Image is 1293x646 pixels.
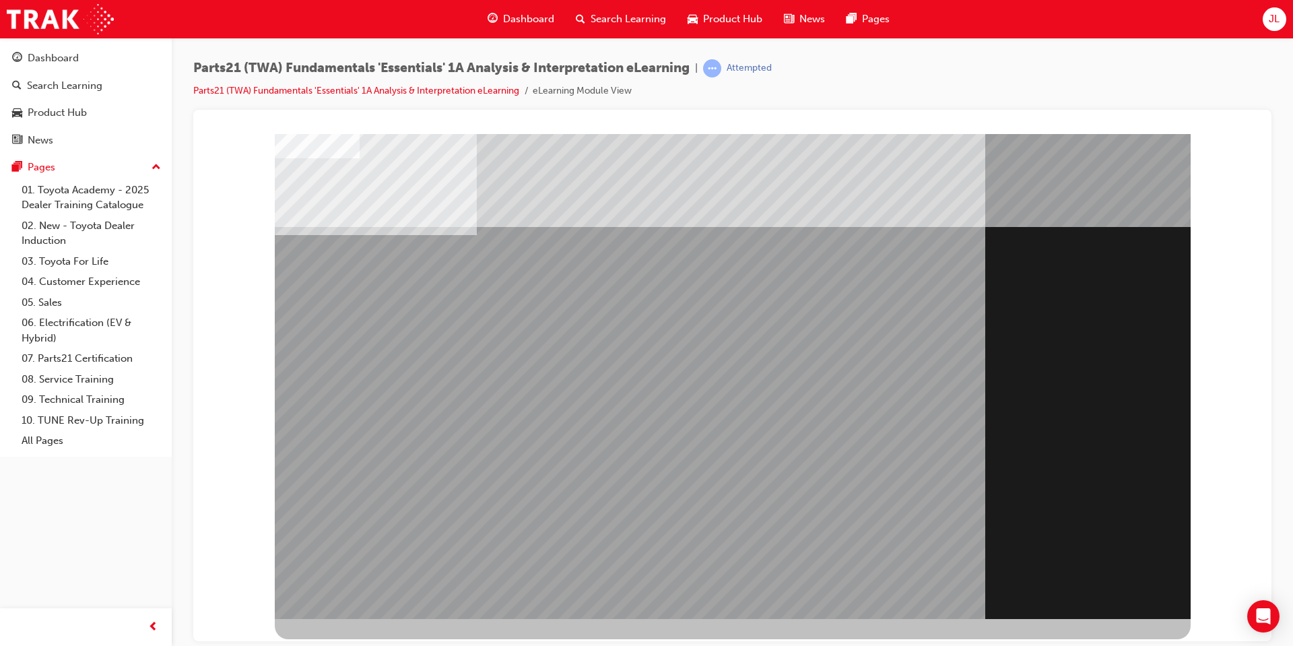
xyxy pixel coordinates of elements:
div: Pages [28,160,55,175]
a: 09. Technical Training [16,389,166,410]
span: search-icon [576,11,585,28]
span: news-icon [12,135,22,147]
button: DashboardSearch LearningProduct HubNews [5,43,166,155]
button: Pages [5,155,166,180]
a: Dashboard [5,46,166,71]
div: Attempted [727,62,772,75]
span: | [695,61,698,76]
span: guage-icon [488,11,498,28]
a: All Pages [16,430,166,451]
li: eLearning Module View [533,84,632,99]
span: Pages [862,11,890,27]
a: 01. Toyota Academy - 2025 Dealer Training Catalogue [16,180,166,216]
div: Open Intercom Messenger [1247,600,1280,633]
span: pages-icon [847,11,857,28]
a: 02. New - Toyota Dealer Induction [16,216,166,251]
a: pages-iconPages [836,5,900,33]
a: Product Hub [5,100,166,125]
a: Parts21 (TWA) Fundamentals 'Essentials' 1A Analysis & Interpretation eLearning [193,85,519,96]
div: News [28,133,53,148]
span: JL [1269,11,1280,27]
a: 05. Sales [16,292,166,313]
button: JL [1263,7,1286,31]
a: 07. Parts21 Certification [16,348,166,369]
span: Search Learning [591,11,666,27]
a: 03. Toyota For Life [16,251,166,272]
span: news-icon [784,11,794,28]
span: Product Hub [703,11,762,27]
a: News [5,128,166,153]
span: car-icon [12,107,22,119]
a: car-iconProduct Hub [677,5,773,33]
span: News [799,11,825,27]
a: news-iconNews [773,5,836,33]
a: 04. Customer Experience [16,271,166,292]
span: up-icon [152,159,161,176]
div: Product Hub [28,105,87,121]
span: pages-icon [12,162,22,174]
a: search-iconSearch Learning [565,5,677,33]
div: Dashboard [28,51,79,66]
a: Search Learning [5,73,166,98]
a: guage-iconDashboard [477,5,565,33]
a: 10. TUNE Rev-Up Training [16,410,166,431]
span: guage-icon [12,53,22,65]
img: Trak [7,4,114,34]
span: Dashboard [503,11,554,27]
span: car-icon [688,11,698,28]
a: 06. Electrification (EV & Hybrid) [16,313,166,348]
span: search-icon [12,80,22,92]
div: Search Learning [27,78,102,94]
span: Parts21 (TWA) Fundamentals 'Essentials' 1A Analysis & Interpretation eLearning [193,61,690,76]
a: 08. Service Training [16,369,166,390]
span: prev-icon [148,619,158,636]
span: learningRecordVerb_ATTEMPT-icon [703,59,721,77]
